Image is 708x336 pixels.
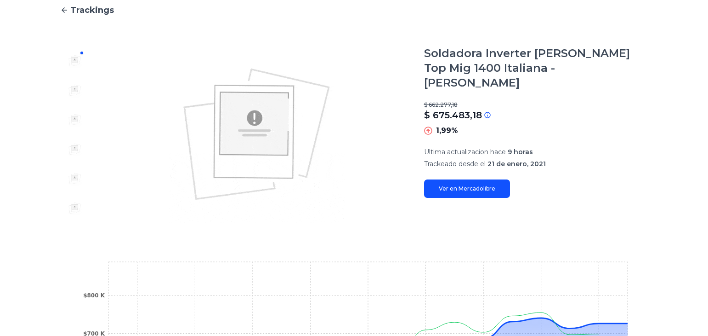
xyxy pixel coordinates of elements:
[83,292,105,299] tspan: $800 K
[436,125,458,136] p: 1,99%
[60,4,648,17] a: Trackings
[424,101,648,109] p: $ 662.277,18
[70,4,114,17] span: Trackings
[424,109,482,122] p: $ 675.483,18
[68,53,82,68] img: Soldadora Inverter Stanley Top Mig 1400 Italiana - Rex
[68,142,82,156] img: Soldadora Inverter Stanley Top Mig 1400 Italiana - Rex
[68,83,82,98] img: Soldadora Inverter Stanley Top Mig 1400 Italiana - Rex
[424,160,486,168] span: Trackeado desde el
[487,160,546,168] span: 21 de enero, 2021
[68,112,82,127] img: Soldadora Inverter Stanley Top Mig 1400 Italiana - Rex
[508,148,533,156] span: 9 horas
[424,46,648,90] h1: Soldadora Inverter [PERSON_NAME] Top Mig 1400 Italiana - [PERSON_NAME]
[424,148,506,156] span: Ultima actualizacion hace
[108,46,406,223] img: Soldadora Inverter Stanley Top Mig 1400 Italiana - Rex
[424,180,510,198] a: Ver en Mercadolibre
[68,201,82,215] img: Soldadora Inverter Stanley Top Mig 1400 Italiana - Rex
[68,171,82,186] img: Soldadora Inverter Stanley Top Mig 1400 Italiana - Rex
